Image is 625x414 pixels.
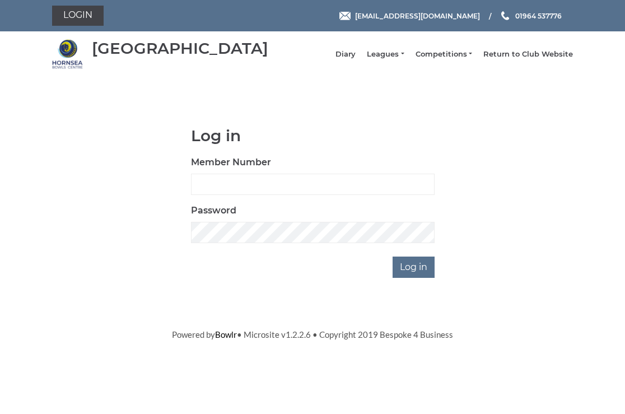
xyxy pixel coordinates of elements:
[191,156,271,169] label: Member Number
[416,49,472,59] a: Competitions
[339,12,351,20] img: Email
[52,39,83,69] img: Hornsea Bowls Centre
[52,6,104,26] a: Login
[367,49,404,59] a: Leagues
[339,11,480,21] a: Email [EMAIL_ADDRESS][DOMAIN_NAME]
[393,257,435,278] input: Log in
[515,11,562,20] span: 01964 537776
[191,204,236,217] label: Password
[191,127,435,145] h1: Log in
[92,40,268,57] div: [GEOGRAPHIC_DATA]
[500,11,562,21] a: Phone us 01964 537776
[483,49,573,59] a: Return to Club Website
[501,11,509,20] img: Phone us
[172,329,453,339] span: Powered by • Microsite v1.2.2.6 • Copyright 2019 Bespoke 4 Business
[355,11,480,20] span: [EMAIL_ADDRESS][DOMAIN_NAME]
[215,329,237,339] a: Bowlr
[335,49,356,59] a: Diary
